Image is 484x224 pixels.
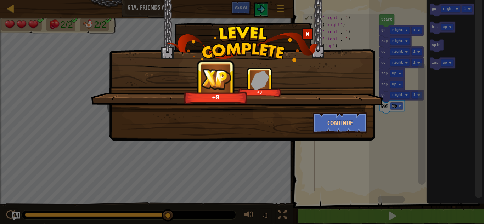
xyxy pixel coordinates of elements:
[251,70,269,90] img: reward_icon_gems.png
[199,67,233,91] img: reward_icon_xp.png
[240,90,280,95] div: +0
[166,26,318,62] img: level_complete.png
[313,112,368,133] button: Continue
[186,93,246,101] div: +9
